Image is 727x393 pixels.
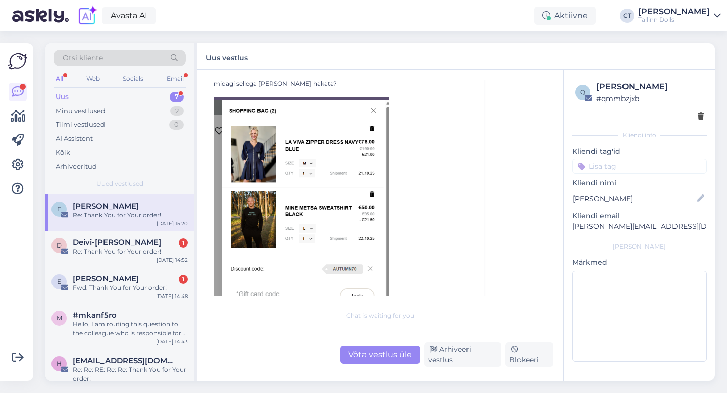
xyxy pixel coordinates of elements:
img: Askly Logo [8,52,27,71]
div: [DATE] 14:48 [156,292,188,300]
div: [PERSON_NAME] [596,81,704,93]
div: Re: Thank You for Your order! [73,247,188,256]
a: Avasta AI [102,7,156,24]
div: [DATE] 14:43 [156,338,188,346]
div: Hello, I am routing this question to the colleague who is responsible for this topic. The reply m... [73,320,188,338]
div: Socials [121,72,145,85]
div: Fwd: Thank You for Your order! [73,283,188,292]
div: Email [165,72,186,85]
div: 2 [170,106,184,116]
div: Arhiveeri vestlus [424,342,501,367]
span: q [580,88,585,96]
div: CT [620,9,634,23]
span: E [57,205,61,213]
div: Aktiivne [534,7,596,25]
div: 1 [179,238,188,248]
div: [PERSON_NAME] [638,8,710,16]
span: eve sammelsoo [73,274,139,283]
div: Re: Re: RE: Re: Re: Thank You for Your order! [73,365,188,383]
div: Minu vestlused [56,106,106,116]
span: Otsi kliente [63,53,103,63]
p: [PERSON_NAME][EMAIL_ADDRESS][DOMAIN_NAME] [572,221,707,232]
div: Kõik [56,148,70,158]
div: [PERSON_NAME] [572,242,707,251]
span: h [57,360,62,367]
div: Võta vestlus üle [340,346,420,364]
span: #mkanf5ro [73,311,117,320]
div: [DATE] 15:20 [157,220,188,227]
span: D [57,241,62,249]
div: Tiimi vestlused [56,120,105,130]
p: Kliendi email [572,211,707,221]
img: explore-ai [77,5,98,26]
span: Uued vestlused [96,179,143,188]
a: [PERSON_NAME]Tallinn Dolls [638,8,721,24]
div: 0 [169,120,184,130]
div: 7 [170,92,184,102]
div: Blokeeri [505,342,553,367]
p: Kliendi tag'id [572,146,707,157]
div: AI Assistent [56,134,93,144]
div: 1 [179,275,188,284]
p: Kliendi nimi [572,178,707,188]
img: image.png [214,97,389,381]
span: e [57,278,61,285]
p: Märkmed [572,257,707,268]
div: # qmmbzjxb [596,93,704,104]
div: Kliendi info [572,131,707,140]
span: heivi.kyla.001@mail.ee [73,356,178,365]
div: Chat is waiting for you [207,311,553,320]
span: m [57,314,62,322]
div: Re: Thank You for Your order! [73,211,188,220]
label: Uus vestlus [206,50,248,63]
div: All [54,72,65,85]
input: Lisa tag [572,159,707,174]
div: Web [84,72,102,85]
div: Tallinn Dolls [638,16,710,24]
span: Deivi-Päivi Jahami [73,238,161,247]
span: Estelle S [73,202,139,211]
div: Arhiveeritud [56,162,97,172]
div: Uus [56,92,69,102]
input: Lisa nimi [573,193,695,204]
div: [DATE] 14:52 [157,256,188,264]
